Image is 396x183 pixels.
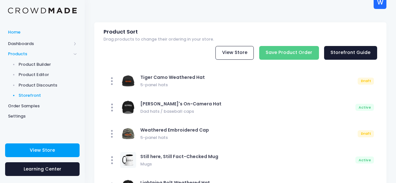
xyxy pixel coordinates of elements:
span: Mugs [140,160,353,167]
span: Product Sort [104,29,138,35]
span: Still here, Still Fact-Checked Mug [140,153,218,160]
span: Home [8,29,77,35]
div: Active [355,104,374,111]
span: Storefront [19,92,77,99]
span: Product Editor [19,72,77,78]
span: Dad hats / baseball caps [140,107,353,114]
span: Products [8,51,71,57]
span: [PERSON_NAME]'s On-Camera Hat [140,101,221,107]
span: Weathered Embroidered Cap [140,127,209,133]
a: Storefront Guide [324,46,377,60]
div: Draft [358,78,374,85]
span: Product Builder [19,61,77,68]
span: Tiger Camo Weathered Hat [140,74,205,80]
a: View Store [215,46,254,60]
a: View Store [5,143,80,157]
span: 5-panel hats [140,133,355,141]
span: Order Samples [8,103,77,109]
span: Learning Center [24,166,61,172]
span: Product Discounts [19,82,77,88]
input: Save Product Order [259,46,319,60]
div: Active [355,156,374,164]
img: Logo [8,8,77,14]
span: Settings [8,113,77,119]
a: Learning Center [5,162,80,176]
span: Dashboards [8,41,71,47]
span: View Store [30,147,55,153]
div: Draft [358,130,374,137]
span: 5-panel hats [140,81,355,88]
span: Drag products to change their ordering in your store. [104,37,214,42]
